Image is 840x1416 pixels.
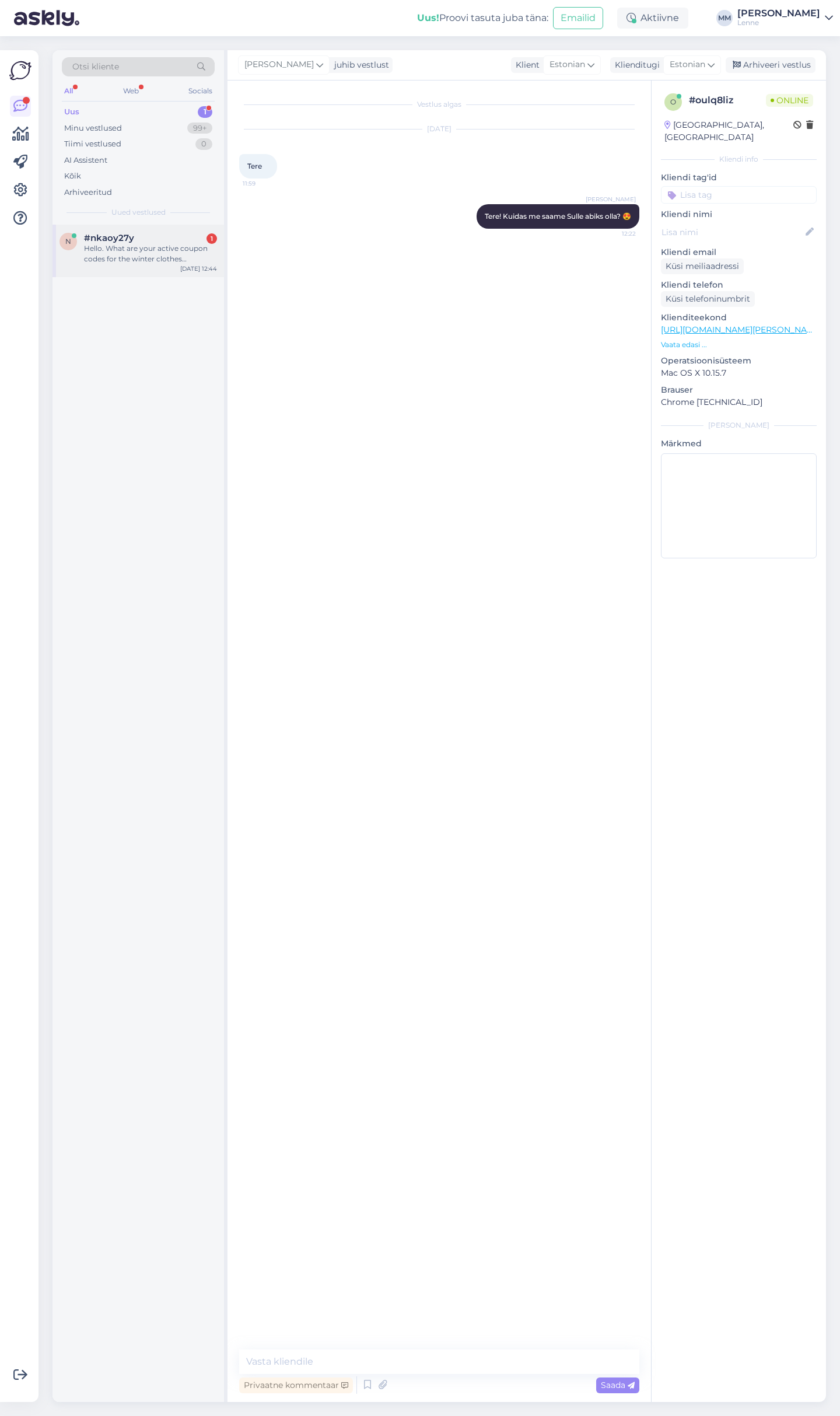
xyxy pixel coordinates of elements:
p: Operatsioonisüsteem [661,355,817,367]
div: Web [121,83,141,99]
span: Estonian [549,58,585,71]
span: 12:22 [592,229,636,238]
a: [URL][DOMAIN_NAME][PERSON_NAME] [661,324,822,335]
div: All [62,83,75,99]
div: 0 [195,138,212,150]
div: Küsi telefoninumbrit [661,291,755,307]
div: Proovi tasuta juba täna: [417,11,548,25]
div: Minu vestlused [64,123,122,134]
div: juhib vestlust [330,59,389,71]
div: Klient [511,59,540,71]
p: Kliendi tag'id [661,172,817,184]
div: AI Assistent [64,155,107,166]
div: [PERSON_NAME] [737,9,820,18]
span: Tere [247,162,262,170]
div: [DATE] 12:44 [180,264,217,273]
div: MM [716,10,733,26]
div: [PERSON_NAME] [661,420,817,431]
img: Askly Logo [9,60,32,82]
div: Lenne [737,18,820,27]
p: Märkmed [661,438,817,450]
div: # oulq8liz [689,93,766,107]
p: Kliendi email [661,246,817,258]
div: Hello. What are your active coupon codes for the winter clothes discount? Thank you [84,243,217,264]
span: [PERSON_NAME] [244,58,314,71]
span: Otsi kliente [72,61,119,73]
div: [DATE] [239,124,639,134]
span: #nkaoy27y [84,233,134,243]
input: Lisa nimi [661,226,803,239]
b: Uus! [417,12,439,23]
div: Kliendi info [661,154,817,165]
div: Uus [64,106,79,118]
div: Aktiivne [617,8,688,29]
span: Estonian [670,58,705,71]
div: Klienditugi [610,59,660,71]
div: Küsi meiliaadressi [661,258,744,274]
div: Privaatne kommentaar [239,1377,353,1393]
p: Kliendi telefon [661,279,817,291]
span: Saada [601,1380,635,1390]
span: Uued vestlused [111,207,166,218]
a: [PERSON_NAME]Lenne [737,9,833,27]
span: Online [766,94,813,107]
p: Klienditeekond [661,312,817,324]
div: 1 [198,106,212,118]
p: Chrome [TECHNICAL_ID] [661,396,817,408]
span: Tere! Kuidas me saame Sulle abiks olla? 😍 [485,212,631,221]
div: Vestlus algas [239,99,639,110]
p: Vaata edasi ... [661,340,817,350]
div: Tiimi vestlused [64,138,121,150]
button: Emailid [553,7,603,29]
span: [PERSON_NAME] [586,195,636,204]
div: 99+ [187,123,212,134]
p: Brauser [661,384,817,396]
input: Lisa tag [661,186,817,204]
span: 11:59 [243,179,286,188]
div: 1 [206,233,217,244]
p: Kliendi nimi [661,208,817,221]
span: o [670,97,676,106]
div: Kõik [64,170,81,182]
span: n [65,237,71,246]
div: [GEOGRAPHIC_DATA], [GEOGRAPHIC_DATA] [664,119,793,144]
div: Arhiveeri vestlus [726,57,815,73]
p: Mac OS X 10.15.7 [661,367,817,379]
div: Arhiveeritud [64,187,112,198]
div: Socials [186,83,215,99]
